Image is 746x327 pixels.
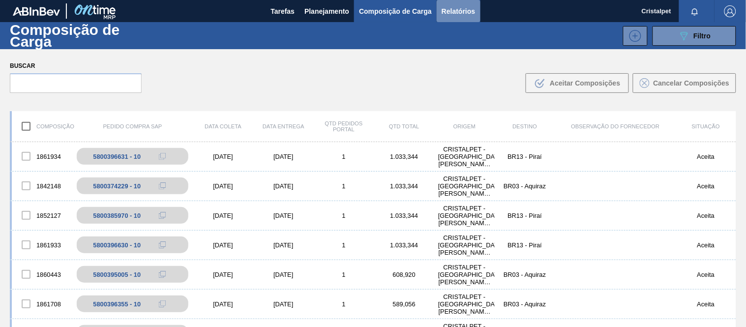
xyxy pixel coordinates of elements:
div: Aceita [676,182,736,190]
div: 1 [314,153,374,160]
div: 608,920 [374,271,435,278]
div: 5800396355 - 10 [93,300,141,308]
span: Composição de Carga [359,5,432,17]
div: BR13 - Piraí [495,212,555,219]
div: Nova Composição [618,26,648,46]
div: [DATE] [193,153,253,160]
div: 1852127 [12,205,72,226]
div: Composição [12,116,72,137]
div: 1 [314,212,374,219]
div: [DATE] [193,241,253,249]
div: 1.033,344 [374,182,435,190]
div: [DATE] [193,212,253,219]
div: [DATE] [253,241,314,249]
div: CRISTALPET - CABO DE SANTO AGOSTINHO (PE) [434,234,495,256]
div: BR13 - Piraí [495,153,555,160]
button: Notificações [679,4,711,18]
div: BR03 - Aquiraz [495,182,555,190]
div: Qtd Pedidos Portal [314,120,374,132]
div: 5800395005 - 10 [93,271,141,278]
div: [DATE] [193,271,253,278]
button: Cancelar Composições [633,73,736,93]
img: TNhmsLtSVTkK8tSr43FrP2fwEKptu5GPRR3wAAAABJRU5ErkJggg== [13,7,60,16]
div: Copiar [152,268,172,280]
div: [DATE] [253,153,314,160]
div: 1.033,344 [374,153,435,160]
div: Aceita [676,300,736,308]
div: Destino [495,123,555,129]
div: 1861933 [12,235,72,255]
div: Copiar [152,298,172,310]
div: 1 [314,271,374,278]
div: Copiar [152,180,172,192]
div: Aceita [676,241,736,249]
img: Logout [724,5,736,17]
div: CRISTALPET - CABO DE SANTO AGOSTINHO (PE) [434,264,495,286]
div: 1.033,344 [374,212,435,219]
div: 5800374229 - 10 [93,182,141,190]
div: 1861934 [12,146,72,167]
div: 5800396631 - 10 [93,153,141,160]
div: 1842148 [12,176,72,196]
div: Pedido Compra SAP [72,123,193,129]
span: Planejamento [304,5,349,17]
div: Copiar [152,209,172,221]
div: BR03 - Aquiraz [495,271,555,278]
span: Relatórios [442,5,475,17]
div: 1860443 [12,264,72,285]
label: Buscar [10,59,142,73]
h1: Composição de Carga [10,24,165,47]
div: [DATE] [253,271,314,278]
div: CRISTALPET - CABO DE SANTO AGOSTINHO (PE) [434,293,495,315]
span: Aceitar Composições [550,79,620,87]
div: CRISTALPET - CABO DE SANTO AGOSTINHO (PE) [434,146,495,168]
div: [DATE] [253,182,314,190]
div: Observação do Fornecedor [555,123,676,129]
div: 1 [314,182,374,190]
div: Situação [676,123,736,129]
div: Copiar [152,150,172,162]
div: Copiar [152,239,172,251]
div: 1.033,344 [374,241,435,249]
div: 1 [314,300,374,308]
div: Aceita [676,212,736,219]
div: Aceita [676,153,736,160]
div: CRISTALPET - CABO DE SANTO AGOSTINHO (PE) [434,175,495,197]
div: BR13 - Piraí [495,241,555,249]
div: 1861708 [12,294,72,314]
div: 5800396630 - 10 [93,241,141,249]
div: Data coleta [193,123,253,129]
span: Tarefas [270,5,295,17]
div: 589,056 [374,300,435,308]
div: [DATE] [193,182,253,190]
div: Qtd Total [374,123,435,129]
div: BR03 - Aquiraz [495,300,555,308]
div: Data Entrega [253,123,314,129]
div: [DATE] [193,300,253,308]
div: Aceita [676,271,736,278]
button: Filtro [653,26,736,46]
div: 5800385970 - 10 [93,212,141,219]
button: Aceitar Composições [526,73,629,93]
div: 1 [314,241,374,249]
div: CRISTALPET - CABO DE SANTO AGOSTINHO (PE) [434,205,495,227]
span: Filtro [694,32,711,40]
div: [DATE] [253,212,314,219]
div: [DATE] [253,300,314,308]
div: Origem [434,123,495,129]
span: Cancelar Composições [654,79,730,87]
